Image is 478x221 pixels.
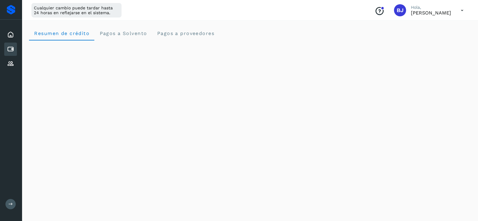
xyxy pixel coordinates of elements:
[411,5,451,10] p: Hola,
[4,57,17,70] div: Proveedores
[411,10,451,16] p: Brayant Javier Rocha Martinez
[4,28,17,41] div: Inicio
[31,3,122,18] div: Cualquier cambio puede tardar hasta 24 horas en reflejarse en el sistema.
[157,30,214,36] span: Pagos a proveedores
[99,30,147,36] span: Pagos a Solvento
[34,30,89,36] span: Resumen de crédito
[4,43,17,56] div: Cuentas por pagar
